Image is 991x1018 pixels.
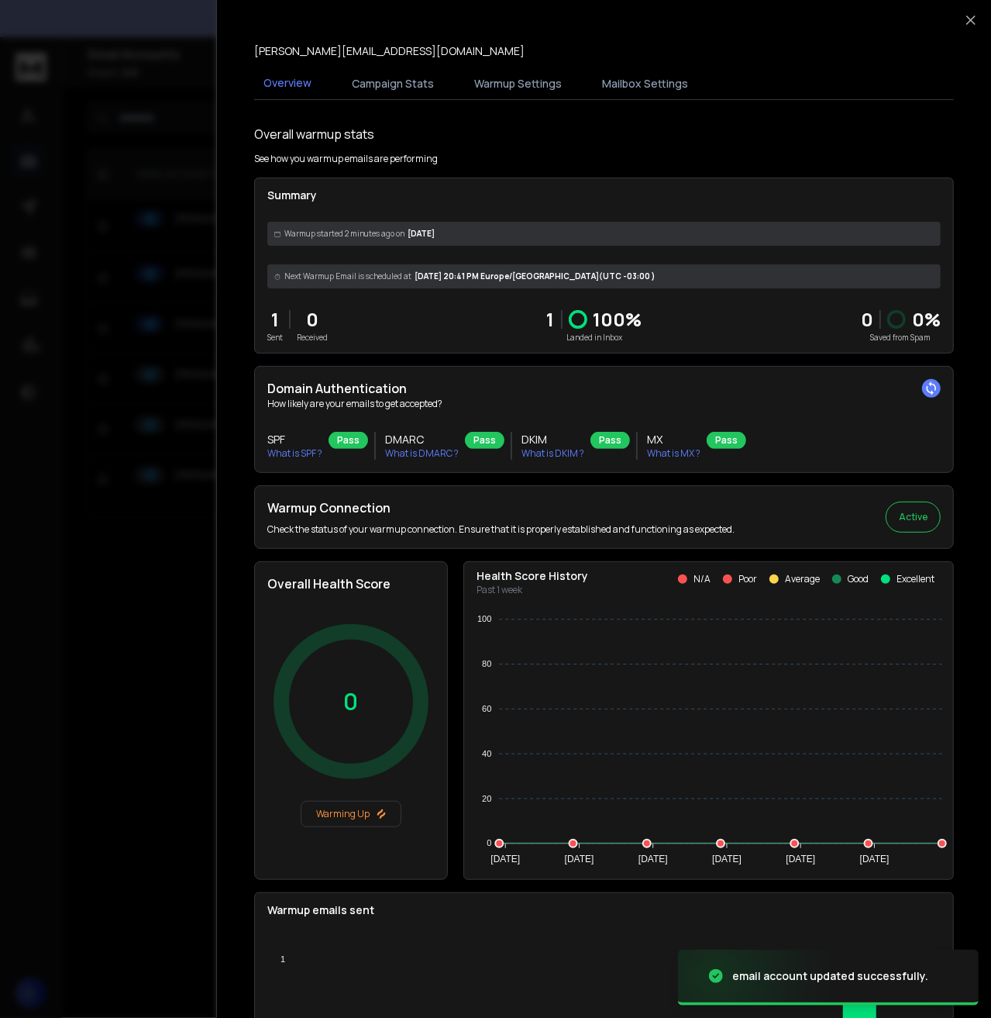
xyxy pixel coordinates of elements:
h2: Warmup Connection [267,499,735,517]
h2: Domain Authentication [267,379,941,398]
h2: Overall Health Score [267,575,435,593]
h1: Overall warmup stats [254,125,374,143]
p: 0 [344,688,359,716]
p: Health Score History [477,568,588,584]
tspan: 1 [280,955,285,965]
tspan: [DATE] [565,854,594,864]
p: What is DKIM ? [521,447,584,460]
div: Pass [465,432,504,449]
tspan: [DATE] [786,854,816,864]
p: Past 1 week [477,584,588,596]
tspan: [DATE] [860,854,889,864]
h3: DKIM [521,432,584,447]
tspan: 20 [482,794,491,803]
div: Pass [590,432,630,449]
p: Average [785,573,820,585]
p: 100 % [594,307,642,332]
div: Pass [329,432,368,449]
button: Mailbox Settings [593,67,697,101]
p: Sent [267,332,283,343]
p: Received [297,332,328,343]
tspan: 40 [482,749,491,758]
div: [DATE] 20:41 PM Europe/[GEOGRAPHIC_DATA] (UTC -03:00 ) [267,264,941,288]
tspan: 80 [482,659,491,668]
p: Good [848,573,869,585]
p: Check the status of your warmup connection. Ensure that it is properly established and functionin... [267,523,735,536]
tspan: 100 [477,615,491,624]
p: [PERSON_NAME][EMAIL_ADDRESS][DOMAIN_NAME] [254,43,525,59]
button: Overview [254,66,321,102]
p: 0 [297,307,328,332]
button: Warmup Settings [465,67,571,101]
p: What is MX ? [647,447,700,460]
p: 1 [547,307,555,332]
tspan: 60 [482,704,491,713]
p: 1 [267,307,283,332]
tspan: [DATE] [638,854,668,864]
p: Saved from Spam [861,332,941,343]
p: Landed in Inbox [547,332,642,343]
p: What is SPF ? [267,447,322,460]
button: Campaign Stats [342,67,443,101]
p: Warmup emails sent [267,902,941,918]
span: Next Warmup Email is scheduled at [284,271,411,282]
p: Excellent [896,573,934,585]
strong: 0 [861,306,873,332]
p: How likely are your emails to get accepted? [267,398,941,410]
p: Poor [738,573,757,585]
p: Summary [267,188,941,203]
h3: MX [647,432,700,447]
p: What is DMARC ? [385,447,459,460]
h3: DMARC [385,432,459,447]
tspan: [DATE] [712,854,742,864]
p: Warming Up [308,808,394,820]
h3: SPF [267,432,322,447]
p: See how you warmup emails are performing [254,153,438,165]
div: Pass [707,432,746,449]
tspan: [DATE] [490,854,520,864]
tspan: 0 [487,839,491,848]
p: 0 % [912,307,941,332]
div: [DATE] [267,222,941,246]
button: Active [886,502,941,533]
span: Warmup started 2 minutes ago on [284,228,404,240]
p: N/A [693,573,711,585]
